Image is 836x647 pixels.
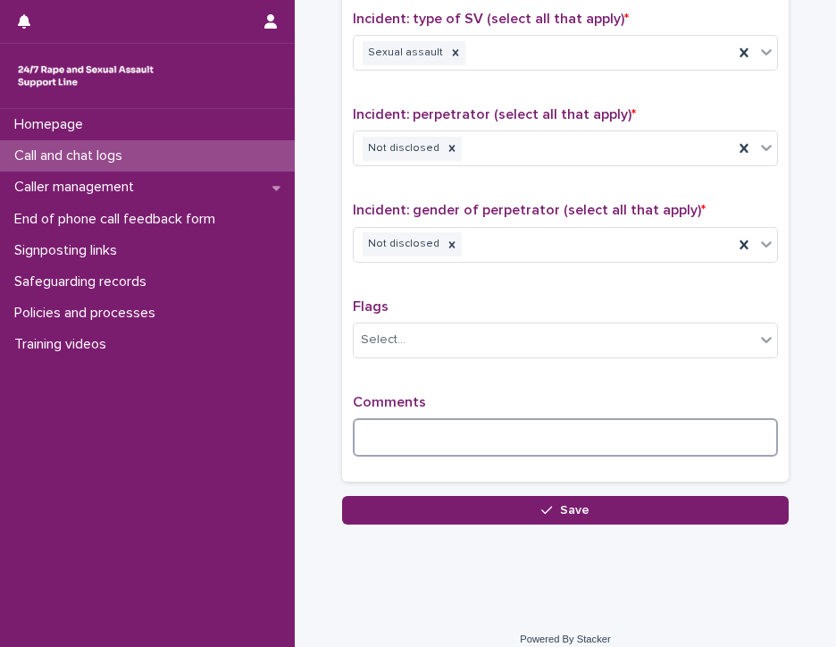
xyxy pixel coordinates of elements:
div: Sexual assault [363,41,446,65]
div: Not disclosed [363,137,442,161]
span: Flags [353,299,389,314]
div: Select... [361,331,405,349]
span: Incident: perpetrator (select all that apply) [353,107,636,122]
span: Comments [353,395,426,409]
p: Caller management [7,179,148,196]
span: Save [560,504,589,517]
button: Save [342,496,789,525]
p: End of phone call feedback form [7,211,230,228]
p: Call and chat logs [7,147,137,164]
p: Safeguarding records [7,273,161,290]
span: Incident: type of SV (select all that apply) [353,12,629,26]
span: Incident: gender of perpetrator (select all that apply) [353,203,706,217]
p: Homepage [7,116,97,133]
p: Training videos [7,336,121,353]
p: Policies and processes [7,305,170,322]
p: Signposting links [7,242,131,259]
div: Not disclosed [363,232,442,256]
a: Powered By Stacker [520,634,610,644]
img: rhQMoQhaT3yELyF149Cw [14,58,157,94]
